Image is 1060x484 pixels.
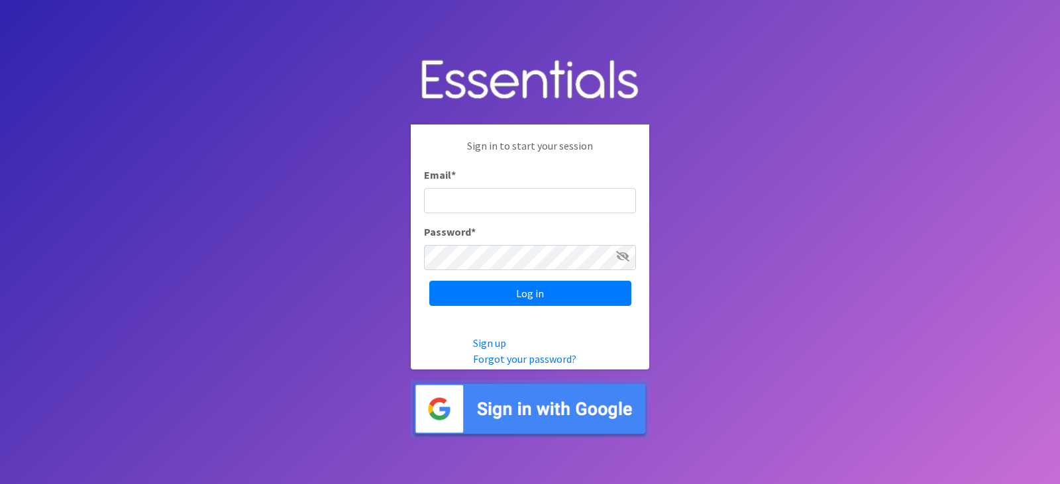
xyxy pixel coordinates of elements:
img: Human Essentials [411,46,649,115]
abbr: required [471,225,476,238]
a: Sign up [473,336,506,350]
abbr: required [451,168,456,181]
a: Forgot your password? [473,352,576,365]
label: Password [424,224,476,240]
p: Sign in to start your session [424,138,636,167]
input: Log in [429,281,631,306]
img: Sign in with Google [411,380,649,438]
label: Email [424,167,456,183]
